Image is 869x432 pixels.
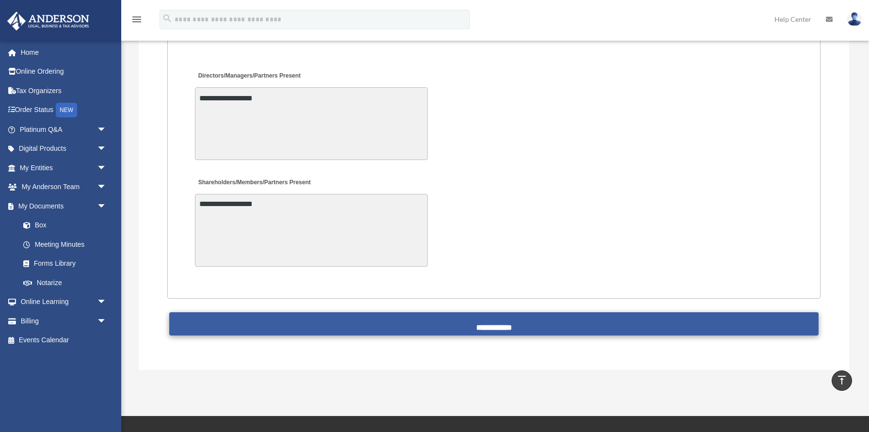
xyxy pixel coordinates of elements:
img: Anderson Advisors Platinum Portal [4,12,92,31]
a: Platinum Q&Aarrow_drop_down [7,120,121,139]
a: vertical_align_top [832,370,852,391]
label: Shareholders/Members/Partners Present [195,176,313,190]
span: arrow_drop_down [97,196,116,216]
label: Directors/Managers/Partners Present [195,69,304,82]
a: Meeting Minutes [14,235,116,254]
a: menu [131,17,143,25]
i: vertical_align_top [836,374,848,386]
a: Box [14,216,121,235]
span: arrow_drop_down [97,177,116,197]
a: My Entitiesarrow_drop_down [7,158,121,177]
a: Digital Productsarrow_drop_down [7,139,121,159]
div: NEW [56,103,77,117]
a: Events Calendar [7,331,121,350]
span: arrow_drop_down [97,311,116,331]
a: Order StatusNEW [7,100,121,120]
a: Home [7,43,121,62]
a: Online Learningarrow_drop_down [7,292,121,312]
i: menu [131,14,143,25]
a: Tax Organizers [7,81,121,100]
img: User Pic [847,12,862,26]
a: Online Ordering [7,62,121,81]
span: arrow_drop_down [97,120,116,140]
span: arrow_drop_down [97,158,116,178]
span: arrow_drop_down [97,292,116,312]
i: search [162,13,173,24]
a: Billingarrow_drop_down [7,311,121,331]
a: Notarize [14,273,121,292]
a: Forms Library [14,254,121,273]
a: My Documentsarrow_drop_down [7,196,121,216]
span: arrow_drop_down [97,139,116,159]
a: My Anderson Teamarrow_drop_down [7,177,121,197]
